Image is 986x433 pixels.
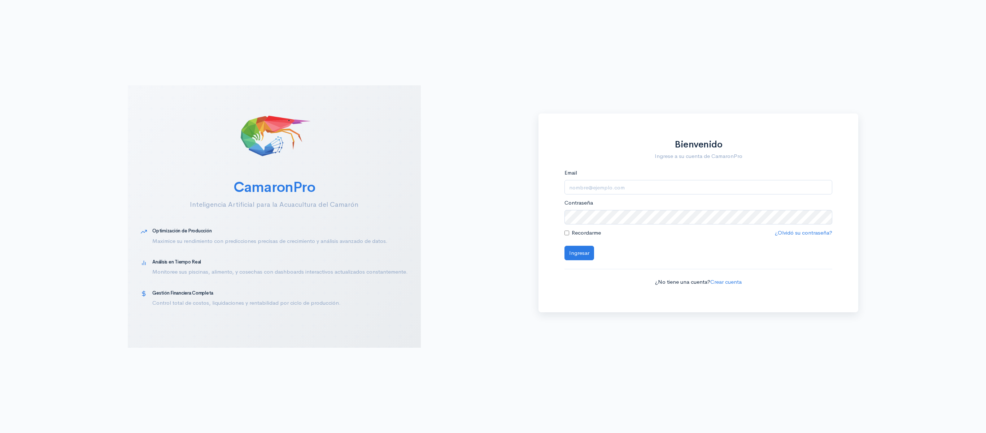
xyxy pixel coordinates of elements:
h1: Bienvenido [564,140,833,150]
h5: Gestión Financiera Completa [152,291,408,296]
a: Crear cuenta [710,278,742,285]
label: Email [564,169,577,177]
p: Ingrese a su cuenta de CamaronPro [564,152,833,160]
p: ¿No tiene una cuenta? [564,278,833,286]
h5: Optimización de Producción [152,228,408,233]
h5: Análisis en Tiempo Real [152,260,408,265]
button: Ingresar [564,246,594,261]
label: Recordarme [572,229,601,237]
p: Monitoree sus piscinas, alimento, y cosechas con dashboards interactivos actualizados constanteme... [152,268,408,276]
p: Maximice su rendimiento con predicciones precisas de crecimiento y análisis avanzado de datos. [152,237,408,245]
img: CamaronPro Logo [238,98,310,171]
input: nombre@ejemplo.com [564,180,833,195]
p: Control total de costos, liquidaciones y rentabilidad por ciclo de producción. [152,299,408,307]
h2: CamaronPro [141,179,408,195]
a: ¿Olvidó su contraseña? [775,229,832,236]
label: Contraseña [564,199,593,207]
p: Inteligencia Artificial para la Acuacultura del Camarón [141,200,408,210]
